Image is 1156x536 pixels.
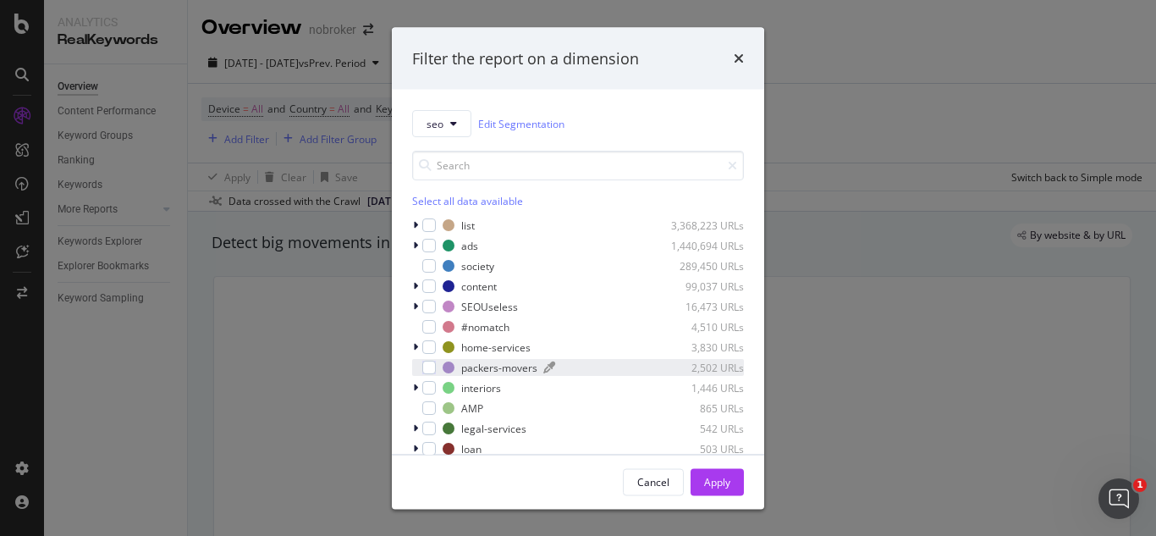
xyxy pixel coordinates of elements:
[637,474,669,489] div: Cancel
[1133,478,1147,492] span: 1
[461,421,526,435] div: legal-services
[691,468,744,495] button: Apply
[461,360,537,374] div: packers-movers
[461,340,531,354] div: home-services
[461,441,482,456] div: loan
[461,299,518,313] div: SEOUseless
[661,380,744,395] div: 1,446 URLs
[661,340,744,354] div: 3,830 URLs
[704,474,730,489] div: Apply
[412,47,639,69] div: Filter the report on a dimension
[661,279,744,293] div: 99,037 URLs
[412,194,744,208] div: Select all data available
[734,47,744,69] div: times
[412,151,744,180] input: Search
[461,238,478,252] div: ads
[661,218,744,232] div: 3,368,223 URLs
[661,401,744,415] div: 865 URLs
[427,116,443,130] span: seo
[412,110,471,137] button: seo
[623,468,684,495] button: Cancel
[478,114,564,132] a: Edit Segmentation
[661,421,744,435] div: 542 URLs
[461,258,494,273] div: society
[461,279,497,293] div: content
[461,401,483,415] div: AMP
[661,238,744,252] div: 1,440,694 URLs
[1098,478,1139,519] iframe: Intercom live chat
[661,258,744,273] div: 289,450 URLs
[661,441,744,456] div: 503 URLs
[461,380,501,395] div: interiors
[461,218,475,232] div: list
[461,319,509,334] div: #nomatch
[661,319,744,334] div: 4,510 URLs
[392,27,764,509] div: modal
[661,299,744,313] div: 16,473 URLs
[661,360,744,374] div: 2,502 URLs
